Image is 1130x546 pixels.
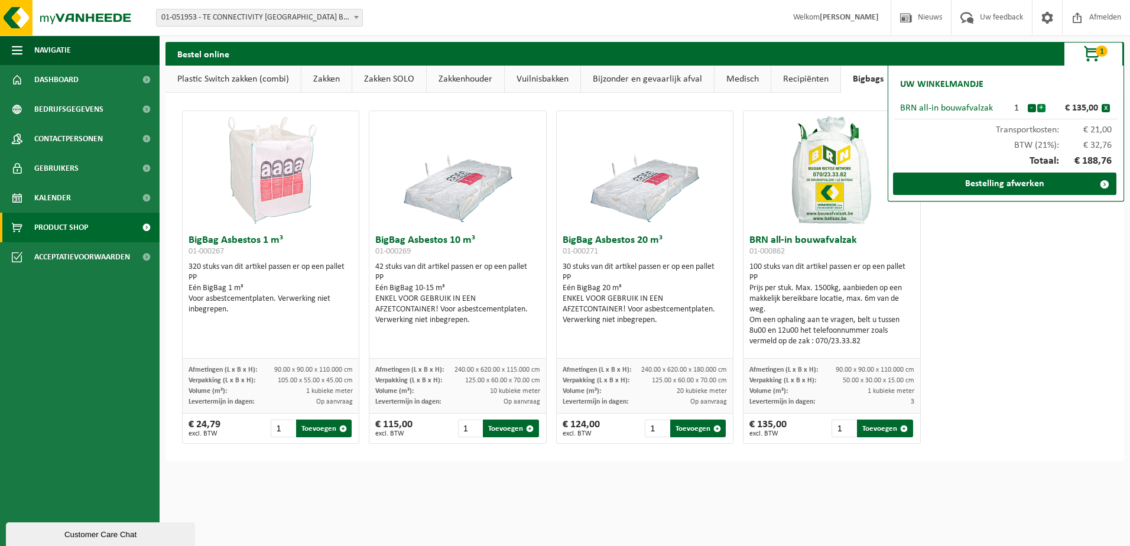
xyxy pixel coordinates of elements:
span: Gebruikers [34,154,79,183]
a: Vuilnisbakken [505,66,580,93]
span: 20 kubieke meter [677,388,727,395]
div: Totaal: [894,150,1118,173]
span: 01-000267 [189,247,224,256]
div: PP [375,272,540,283]
input: 1 [645,420,669,437]
img: 01-000267 [212,111,330,229]
span: Verpakking (L x B x H): [189,377,255,384]
span: 50.00 x 30.00 x 15.00 cm [843,377,914,384]
div: € 135,00 [1048,103,1102,113]
h2: Uw winkelmandje [894,71,989,97]
div: Om een ophaling aan te vragen, belt u tussen 8u00 en 12u00 het telefoonnummer zoals vermeld op de... [749,315,914,347]
span: 1 kubieke meter [306,388,353,395]
div: Voor asbestcementplaten. Verwerking niet inbegrepen. [189,294,353,315]
div: 1 [1006,103,1027,113]
div: € 115,00 [375,420,413,437]
h2: Bestel online [165,42,241,65]
iframe: chat widget [6,520,197,546]
span: Op aanvraag [316,398,353,405]
span: 240.00 x 620.00 x 180.000 cm [641,366,727,373]
span: 105.00 x 55.00 x 45.00 cm [278,377,353,384]
span: Afmetingen (L x B x H): [375,366,444,373]
span: Volume (m³): [749,388,788,395]
div: € 124,00 [563,420,600,437]
div: 320 stuks van dit artikel passen er op een pallet [189,262,353,315]
button: 1 [1064,42,1123,66]
div: Transportkosten: [894,119,1118,135]
div: Eén BigBag 20 m³ [563,283,728,294]
button: Toevoegen [670,420,726,437]
span: excl. BTW [375,430,413,437]
strong: [PERSON_NAME] [820,13,879,22]
div: PP [189,272,353,283]
span: excl. BTW [563,430,600,437]
div: 42 stuks van dit artikel passen er op een pallet [375,262,540,326]
span: 90.00 x 90.00 x 110.000 cm [274,366,353,373]
span: Acceptatievoorwaarden [34,242,130,272]
a: Zakkenhouder [427,66,504,93]
h3: BRN all-in bouwafvalzak [749,235,914,259]
a: Recipiënten [771,66,840,93]
span: Levertermijn in dagen: [189,398,254,405]
span: Afmetingen (L x B x H): [563,366,631,373]
a: Zakken [301,66,352,93]
h3: BigBag Asbestos 10 m³ [375,235,540,259]
span: Levertermijn in dagen: [563,398,628,405]
span: 01-051953 - TE CONNECTIVITY BELGIUM BV - OOSTKAMP [157,9,362,26]
span: 240.00 x 620.00 x 115.000 cm [454,366,540,373]
span: € 188,76 [1059,156,1112,167]
div: BRN all-in bouwafvalzak [900,103,1006,113]
span: 01-000271 [563,247,598,256]
a: Bijzonder en gevaarlijk afval [581,66,714,93]
span: 01-000862 [749,247,785,256]
span: Kalender [34,183,71,213]
div: BTW (21%): [894,135,1118,150]
button: + [1037,104,1045,112]
img: 01-000269 [399,111,517,229]
span: 3 [911,398,914,405]
input: 1 [458,420,482,437]
span: Volume (m³): [375,388,414,395]
span: Verpakking (L x B x H): [375,377,442,384]
span: 01-000269 [375,247,411,256]
span: excl. BTW [749,430,787,437]
div: € 24,79 [189,420,220,437]
span: Verpakking (L x B x H): [749,377,816,384]
div: € 135,00 [749,420,787,437]
h3: BigBag Asbestos 1 m³ [189,235,353,259]
span: Volume (m³): [563,388,601,395]
span: Afmetingen (L x B x H): [749,366,818,373]
div: 100 stuks van dit artikel passen er op een pallet [749,262,914,347]
a: Plastic Switch zakken (combi) [165,66,301,93]
span: € 21,00 [1059,125,1112,135]
span: excl. BTW [189,430,220,437]
span: 1 kubieke meter [868,388,914,395]
button: - [1028,104,1036,112]
span: Product Shop [34,213,88,242]
span: Levertermijn in dagen: [749,398,815,405]
a: Medisch [715,66,771,93]
input: 1 [832,420,856,437]
button: Toevoegen [296,420,352,437]
span: 125.00 x 60.00 x 70.00 cm [652,377,727,384]
span: 125.00 x 60.00 x 70.00 cm [465,377,540,384]
span: Levertermijn in dagen: [375,398,441,405]
span: Contactpersonen [34,124,103,154]
button: Toevoegen [857,420,913,437]
button: Toevoegen [483,420,538,437]
div: Prijs per stuk. Max. 1500kg, aanbieden op een makkelijk bereikbare locatie, max. 6m van de weg. [749,283,914,315]
img: 01-000862 [772,111,891,229]
a: Bigbags [841,66,895,93]
span: 1 [1096,45,1108,57]
div: 30 stuks van dit artikel passen er op een pallet [563,262,728,326]
span: Dashboard [34,65,79,95]
span: 01-051953 - TE CONNECTIVITY BELGIUM BV - OOSTKAMP [156,9,363,27]
span: Volume (m³): [189,388,227,395]
span: 90.00 x 90.00 x 110.000 cm [836,366,914,373]
button: x [1102,104,1110,112]
div: PP [749,272,914,283]
span: Navigatie [34,35,71,65]
div: ENKEL VOOR GEBRUIK IN EEN AFZETCONTAINER! Voor asbestcementplaten. Verwerking niet inbegrepen. [375,294,540,326]
span: 10 kubieke meter [490,388,540,395]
